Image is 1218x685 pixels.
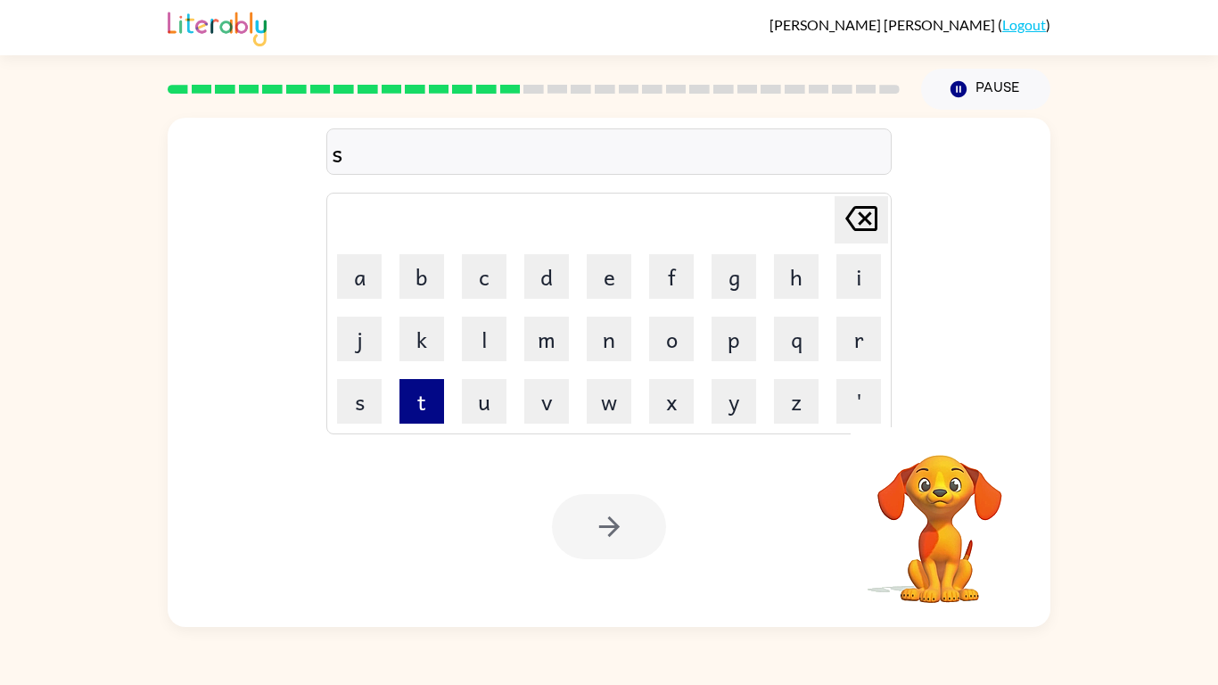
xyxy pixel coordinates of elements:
a: Logout [1002,16,1046,33]
button: o [649,317,694,361]
button: z [774,379,819,424]
button: g [712,254,756,299]
button: v [524,379,569,424]
button: y [712,379,756,424]
button: s [337,379,382,424]
button: d [524,254,569,299]
div: s [332,134,886,171]
button: r [836,317,881,361]
button: h [774,254,819,299]
button: n [587,317,631,361]
button: f [649,254,694,299]
button: ' [836,379,881,424]
span: [PERSON_NAME] [PERSON_NAME] [769,16,998,33]
button: t [399,379,444,424]
video: Your browser must support playing .mp4 files to use Literably. Please try using another browser. [851,427,1029,606]
button: i [836,254,881,299]
button: p [712,317,756,361]
button: e [587,254,631,299]
button: a [337,254,382,299]
button: k [399,317,444,361]
button: j [337,317,382,361]
img: Literably [168,7,267,46]
button: w [587,379,631,424]
button: x [649,379,694,424]
button: u [462,379,506,424]
button: b [399,254,444,299]
button: c [462,254,506,299]
div: ( ) [769,16,1050,33]
button: m [524,317,569,361]
button: l [462,317,506,361]
button: Pause [921,69,1050,110]
button: q [774,317,819,361]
